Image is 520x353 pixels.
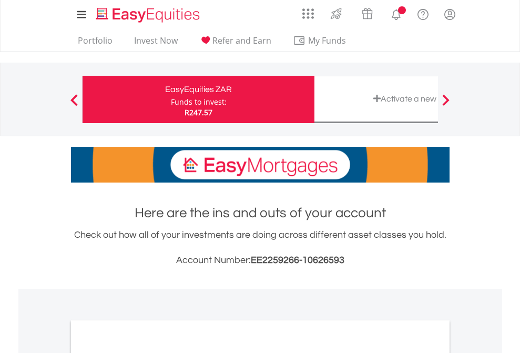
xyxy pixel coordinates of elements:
h3: Account Number: [71,253,450,268]
a: Invest Now [130,35,182,52]
a: Notifications [383,3,410,24]
span: My Funds [293,34,362,47]
span: Refer and Earn [212,35,271,46]
a: AppsGrid [295,3,321,19]
img: grid-menu-icon.svg [302,8,314,19]
div: Funds to invest: [171,97,227,107]
div: EasyEquities ZAR [89,82,308,97]
span: EE2259266-10626593 [251,255,344,265]
h1: Here are the ins and outs of your account [71,204,450,223]
a: My Profile [436,3,463,26]
img: EasyMortage Promotion Banner [71,147,450,183]
img: vouchers-v2.svg [359,5,376,22]
a: Vouchers [352,3,383,22]
img: EasyEquities_Logo.png [94,6,204,24]
a: FAQ's and Support [410,3,436,24]
a: Portfolio [74,35,117,52]
a: Home page [92,3,204,24]
img: thrive-v2.svg [328,5,345,22]
div: Check out how all of your investments are doing across different asset classes you hold. [71,228,450,268]
a: Refer and Earn [195,35,276,52]
span: R247.57 [185,107,212,117]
